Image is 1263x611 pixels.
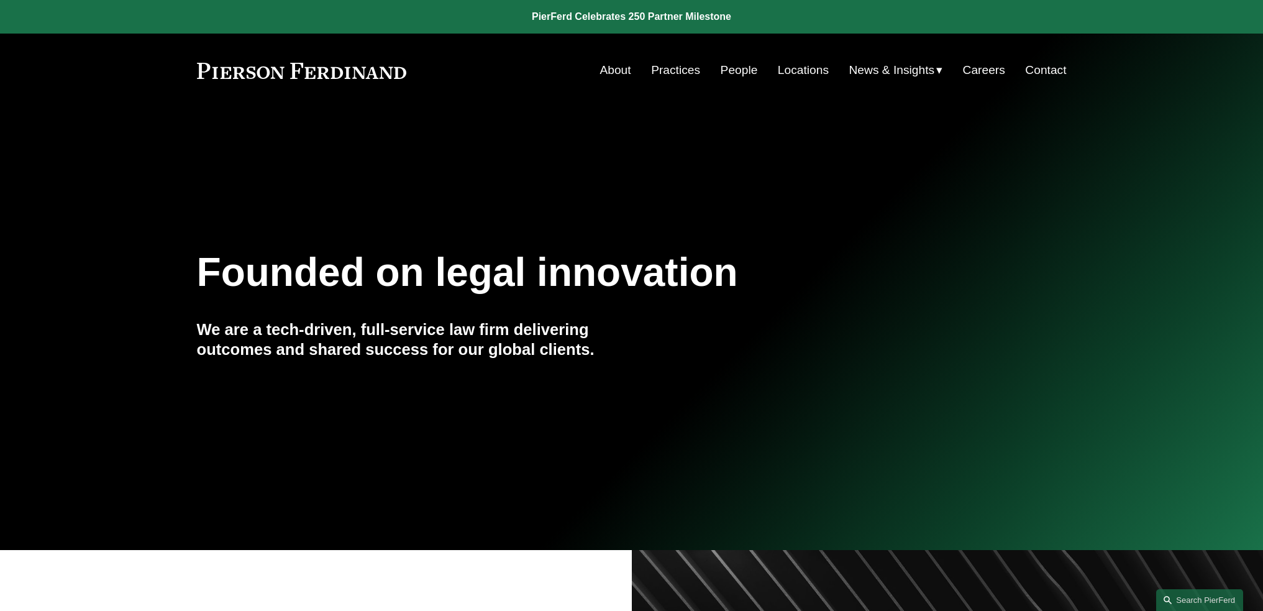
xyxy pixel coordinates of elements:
h1: Founded on legal innovation [197,250,922,295]
a: folder dropdown [849,58,943,82]
span: News & Insights [849,60,935,81]
a: Practices [651,58,700,82]
h4: We are a tech-driven, full-service law firm delivering outcomes and shared success for our global... [197,319,632,360]
a: Locations [778,58,829,82]
a: About [600,58,631,82]
a: Search this site [1156,589,1243,611]
a: Contact [1025,58,1066,82]
a: People [721,58,758,82]
a: Careers [963,58,1005,82]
